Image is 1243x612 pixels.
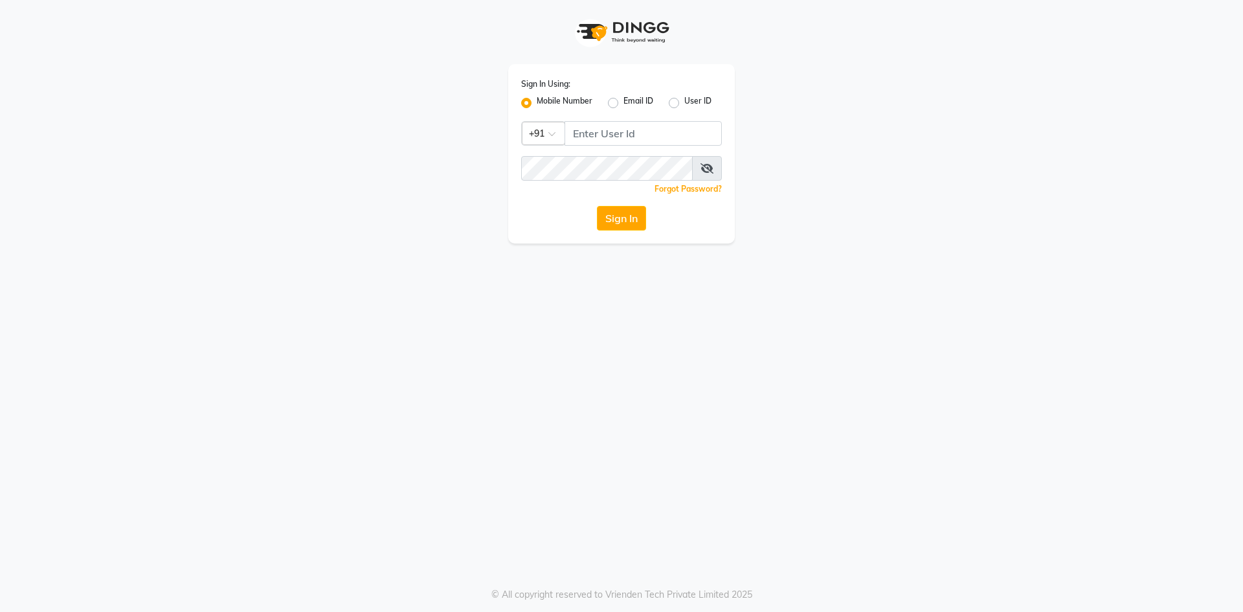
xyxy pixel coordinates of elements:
input: Username [565,121,722,146]
label: User ID [684,95,711,111]
label: Mobile Number [537,95,592,111]
a: Forgot Password? [655,184,722,194]
label: Email ID [623,95,653,111]
label: Sign In Using: [521,78,570,90]
button: Sign In [597,206,646,231]
input: Username [521,156,693,181]
img: logo1.svg [570,13,673,51]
